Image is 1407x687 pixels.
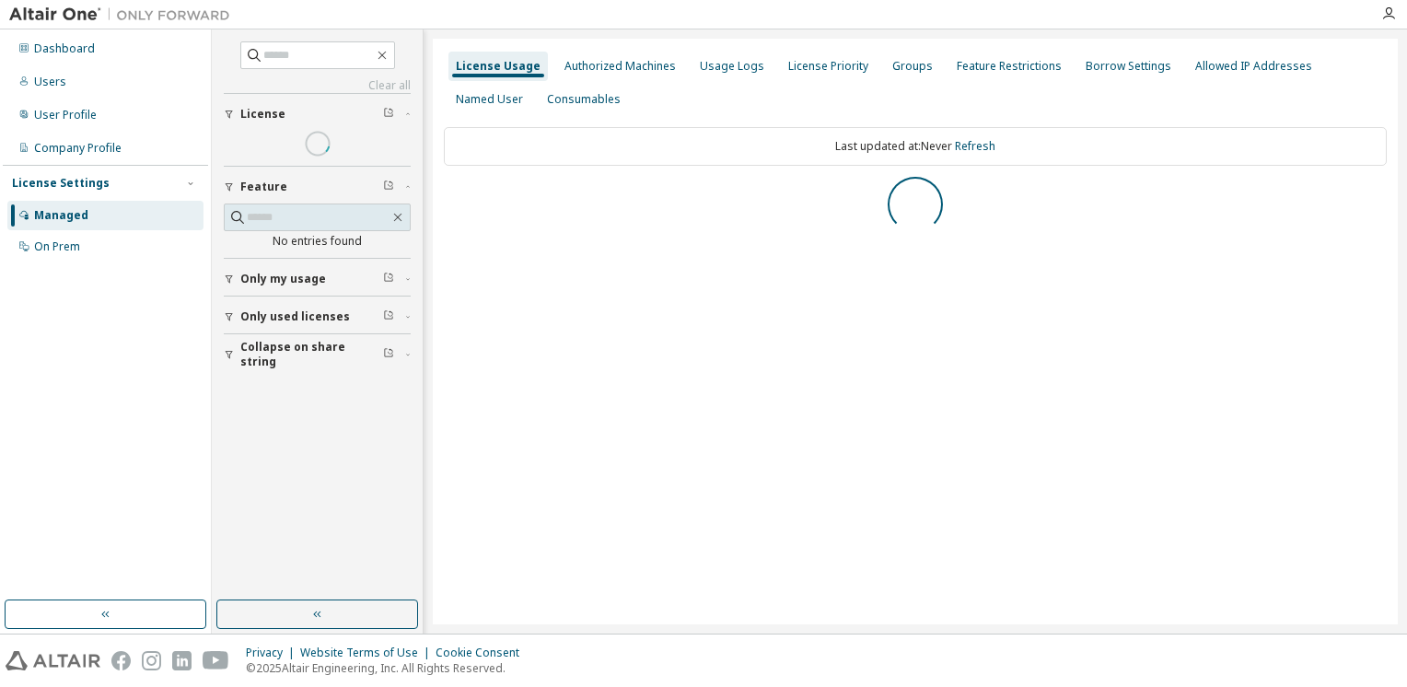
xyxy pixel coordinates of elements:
[456,59,541,74] div: License Usage
[957,59,1062,74] div: Feature Restrictions
[111,651,131,670] img: facebook.svg
[955,138,995,154] a: Refresh
[383,347,394,362] span: Clear filter
[383,180,394,194] span: Clear filter
[12,176,110,191] div: License Settings
[172,651,192,670] img: linkedin.svg
[444,127,1387,166] div: Last updated at: Never
[240,340,383,369] span: Collapse on share string
[34,75,66,89] div: Users
[383,272,394,286] span: Clear filter
[224,334,411,375] button: Collapse on share string
[246,660,530,676] p: © 2025 Altair Engineering, Inc. All Rights Reserved.
[892,59,933,74] div: Groups
[34,141,122,156] div: Company Profile
[788,59,868,74] div: License Priority
[246,646,300,660] div: Privacy
[142,651,161,670] img: instagram.svg
[224,234,411,249] div: No entries found
[240,309,350,324] span: Only used licenses
[300,646,436,660] div: Website Terms of Use
[1195,59,1312,74] div: Allowed IP Addresses
[456,92,523,107] div: Named User
[564,59,676,74] div: Authorized Machines
[224,78,411,93] a: Clear all
[203,651,229,670] img: youtube.svg
[547,92,621,107] div: Consumables
[34,239,80,254] div: On Prem
[9,6,239,24] img: Altair One
[700,59,764,74] div: Usage Logs
[240,107,285,122] span: License
[34,108,97,122] div: User Profile
[224,94,411,134] button: License
[6,651,100,670] img: altair_logo.svg
[224,259,411,299] button: Only my usage
[240,180,287,194] span: Feature
[240,272,326,286] span: Only my usage
[224,297,411,337] button: Only used licenses
[34,41,95,56] div: Dashboard
[224,167,411,207] button: Feature
[34,208,88,223] div: Managed
[383,107,394,122] span: Clear filter
[436,646,530,660] div: Cookie Consent
[1086,59,1171,74] div: Borrow Settings
[383,309,394,324] span: Clear filter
